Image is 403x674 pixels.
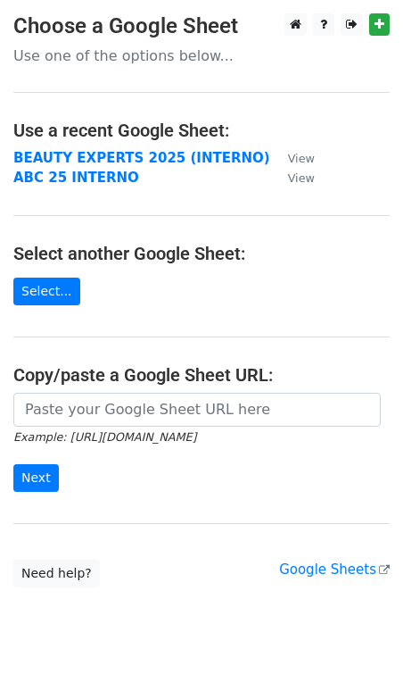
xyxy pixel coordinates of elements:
a: View [270,170,315,186]
small: Example: [URL][DOMAIN_NAME] [13,430,196,444]
a: ABC 25 INTERNO [13,170,139,186]
h4: Select another Google Sheet: [13,243,390,264]
a: View [270,150,315,166]
h3: Choose a Google Sheet [13,13,390,39]
p: Use one of the options below... [13,46,390,65]
input: Paste your Google Sheet URL here [13,393,381,427]
small: View [288,171,315,185]
a: BEAUTY EXPERTS 2025 (INTERNO) [13,150,270,166]
a: Need help? [13,560,100,587]
a: Select... [13,278,80,305]
input: Next [13,464,59,492]
h4: Copy/paste a Google Sheet URL: [13,364,390,386]
a: Google Sheets [279,562,390,578]
h4: Use a recent Google Sheet: [13,120,390,141]
small: View [288,152,315,165]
